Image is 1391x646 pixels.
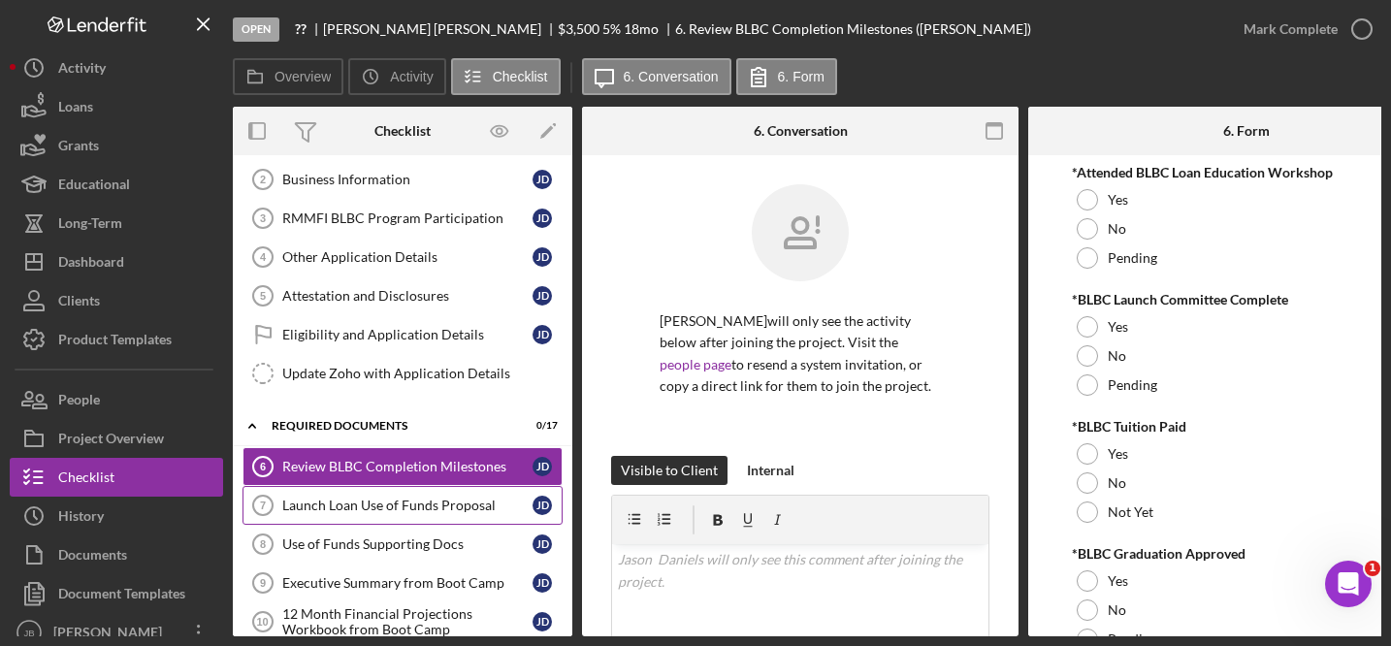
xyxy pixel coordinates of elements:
[390,69,433,84] label: Activity
[1108,319,1128,335] label: Yes
[243,199,563,238] a: 3RMMFI BLBC Program ParticipationJD
[10,281,223,320] button: Clients
[58,574,185,618] div: Document Templates
[243,486,563,525] a: 7Launch Loan Use of Funds ProposalJD
[1108,377,1157,393] label: Pending
[282,498,533,513] div: Launch Loan Use of Funds Proposal
[533,457,552,476] div: J D
[10,419,223,458] button: Project Overview
[10,204,223,242] button: Long-Term
[23,628,34,638] text: JB
[10,242,223,281] button: Dashboard
[295,21,307,37] b: ??
[282,606,533,637] div: 12 Month Financial Projections Workbook from Boot Camp
[260,251,267,263] tspan: 4
[282,536,533,552] div: Use of Funds Supporting Docs
[10,380,223,419] button: People
[10,87,223,126] a: Loans
[533,612,552,631] div: J D
[260,577,266,589] tspan: 9
[533,170,552,189] div: J D
[533,496,552,515] div: J D
[754,123,848,139] div: 6. Conversation
[10,535,223,574] button: Documents
[10,574,223,613] button: Document Templates
[58,535,127,579] div: Documents
[1108,192,1128,208] label: Yes
[348,58,445,95] button: Activity
[58,419,164,463] div: Project Overview
[282,210,533,226] div: RMMFI BLBC Program Participation
[10,165,223,204] button: Educational
[233,17,279,42] div: Open
[1108,250,1157,266] label: Pending
[1223,123,1270,139] div: 6. Form
[260,174,266,185] tspan: 2
[1108,446,1128,462] label: Yes
[533,325,552,344] div: J D
[778,69,825,84] label: 6. Form
[1108,348,1126,364] label: No
[533,286,552,306] div: J D
[10,48,223,87] button: Activity
[233,58,343,95] button: Overview
[243,354,563,393] a: Update Zoho with Application Details
[10,320,223,359] button: Product Templates
[323,21,558,37] div: [PERSON_NAME] [PERSON_NAME]
[1325,561,1372,607] iframe: Intercom live chat
[747,456,794,485] div: Internal
[58,165,130,209] div: Educational
[1108,573,1128,589] label: Yes
[1108,475,1126,491] label: No
[260,461,266,472] tspan: 6
[275,69,331,84] label: Overview
[243,525,563,564] a: 8Use of Funds Supporting DocsJD
[533,573,552,593] div: J D
[58,281,100,325] div: Clients
[533,209,552,228] div: J D
[282,327,533,342] div: Eligibility and Application Details
[675,21,1031,37] div: 6. Review BLBC Completion Milestones ([PERSON_NAME])
[256,616,268,628] tspan: 10
[282,366,562,381] div: Update Zoho with Application Details
[58,204,122,247] div: Long-Term
[243,238,563,276] a: 4Other Application DetailsJD
[282,459,533,474] div: Review BLBC Completion Milestones
[523,420,558,432] div: 0 / 17
[736,58,837,95] button: 6. Form
[282,575,533,591] div: Executive Summary from Boot Camp
[243,315,563,354] a: Eligibility and Application DetailsJD
[58,458,114,501] div: Checklist
[1365,561,1380,576] span: 1
[660,356,731,372] a: people page
[493,69,548,84] label: Checklist
[272,420,509,432] div: Required Documents
[10,458,223,497] a: Checklist
[260,290,266,302] tspan: 5
[282,288,533,304] div: Attestation and Disclosures
[533,247,552,267] div: J D
[243,602,563,641] a: 1012 Month Financial Projections Workbook from Boot CampJD
[58,87,93,131] div: Loans
[374,123,431,139] div: Checklist
[1244,10,1338,48] div: Mark Complete
[451,58,561,95] button: Checklist
[10,497,223,535] button: History
[611,456,728,485] button: Visible to Client
[624,21,659,37] div: 18 mo
[10,126,223,165] a: Grants
[558,20,599,37] span: $3,500
[58,242,124,286] div: Dashboard
[621,456,718,485] div: Visible to Client
[282,249,533,265] div: Other Application Details
[1224,10,1381,48] button: Mark Complete
[602,21,621,37] div: 5 %
[243,276,563,315] a: 5Attestation and DisclosuresJD
[260,212,266,224] tspan: 3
